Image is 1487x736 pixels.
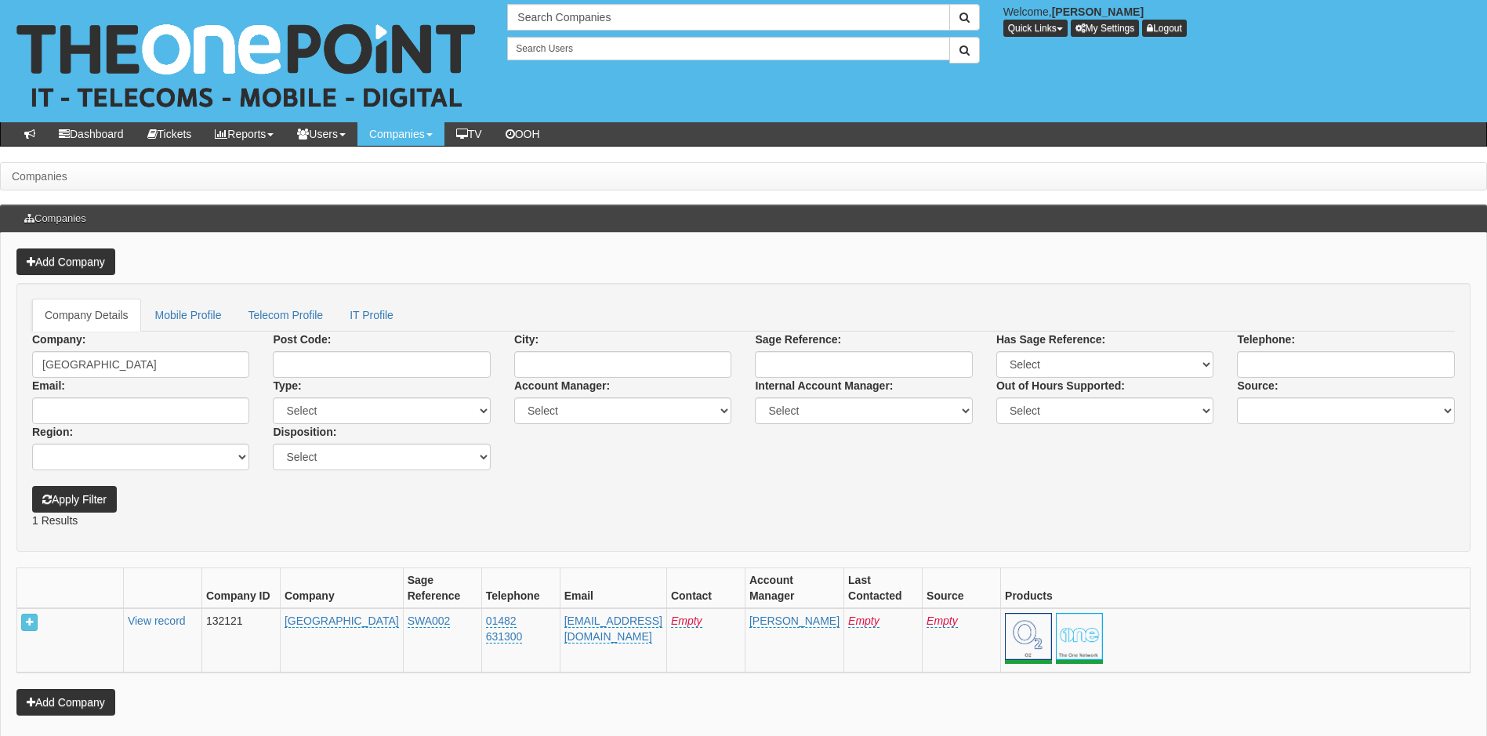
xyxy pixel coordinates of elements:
[507,4,949,31] input: Search Companies
[564,615,662,644] a: [EMAIL_ADDRESS][DOMAIN_NAME]
[203,122,285,146] a: Reports
[560,568,666,609] th: Email
[16,248,115,275] a: Add Company
[136,122,204,146] a: Tickets
[32,486,117,513] button: Apply Filter
[32,378,65,393] label: Email:
[285,122,357,146] a: Users
[32,513,1455,528] p: 1 Results
[47,122,136,146] a: Dashboard
[143,299,234,332] a: Mobile Profile
[996,332,1105,347] label: Has Sage Reference:
[755,332,841,347] label: Sage Reference:
[996,378,1125,393] label: Out of Hours Supported:
[494,122,552,146] a: OOH
[507,37,949,60] input: Search Users
[1001,568,1471,609] th: Products
[32,332,85,347] label: Company:
[844,568,923,609] th: Last Contacted
[1237,332,1295,347] label: Telephone:
[273,378,301,393] label: Type:
[666,568,745,609] th: Contact
[749,615,840,628] a: [PERSON_NAME]
[273,332,331,347] label: Post Code:
[1005,613,1052,660] a: Mobile o2<br> 22nd May 2018 <br> No to date
[848,615,880,628] a: Empty
[12,169,67,184] li: Companies
[235,299,335,332] a: Telecom Profile
[1052,5,1144,18] b: [PERSON_NAME]
[285,615,399,628] a: [GEOGRAPHIC_DATA]
[408,615,451,628] a: SWA002
[992,4,1487,37] div: Welcome,
[273,424,336,440] label: Disposition:
[16,689,115,716] a: Add Company
[1142,20,1187,37] a: Logout
[16,205,94,232] h3: Companies
[201,608,280,673] td: 132121
[514,378,610,393] label: Account Manager:
[1071,20,1140,37] a: My Settings
[32,299,141,332] a: Company Details
[1005,613,1052,660] img: o2.png
[923,568,1001,609] th: Source
[403,568,481,609] th: Sage Reference
[1056,613,1103,660] a: The One Network<br> No from date <br> No to date
[486,615,523,644] a: 01482 631300
[481,568,560,609] th: Telephone
[514,332,539,347] label: City:
[1237,378,1278,393] label: Source:
[444,122,494,146] a: TV
[280,568,403,609] th: Company
[337,299,406,332] a: IT Profile
[745,568,843,609] th: Account Manager
[201,568,280,609] th: Company ID
[128,615,186,627] a: View record
[32,424,73,440] label: Region:
[671,615,702,628] a: Empty
[755,378,893,393] label: Internal Account Manager:
[357,122,444,146] a: Companies
[1056,613,1103,660] img: one.png
[1003,20,1068,37] button: Quick Links
[927,615,958,628] a: Empty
